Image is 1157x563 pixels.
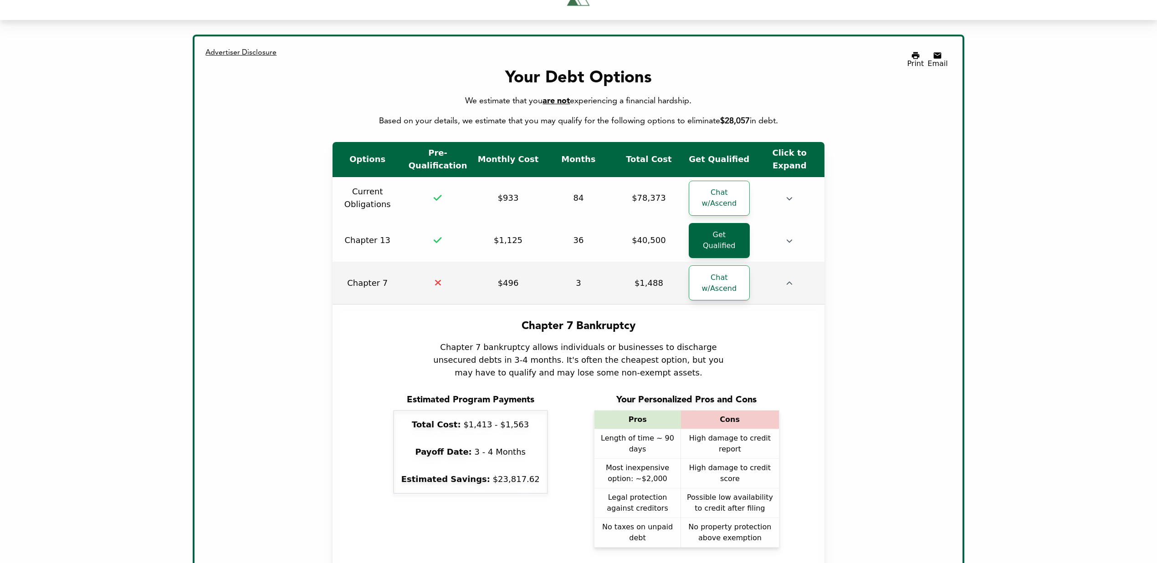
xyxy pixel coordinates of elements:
span: $23,817.62 [493,474,540,484]
td: $78,373 [614,177,684,219]
td: 3 [543,262,614,304]
td: Current Obligations [333,177,403,219]
span: 3 - 4 Months [475,447,526,456]
td: No taxes on unpaid debt [594,518,681,548]
th: Pre-Qualification [403,142,473,177]
td: No property protection above exemption [681,518,779,548]
td: High damage to credit report [681,429,779,459]
th: Total Cost [614,142,684,177]
td: Possible low availability to credit after filing [681,488,779,518]
td: $1,125 [473,219,543,262]
th: Monthly Cost [473,142,543,177]
b: Payoff Date: [415,447,471,456]
div: Print [907,60,924,67]
span: Advertiser Disclosure [205,49,276,56]
td: Chapter 13 [333,219,403,262]
td: $496 [473,262,543,304]
th: Months [543,142,614,177]
td: Legal protection against creditors [594,488,681,518]
th: Click to Expand [754,142,824,177]
b: Total Cost: [412,420,461,429]
td: $933 [473,177,543,219]
a: Chat w/Ascend [689,181,750,216]
th: Pros [594,411,681,429]
div: Based on your details, we estimate that you may qualify for the following options to eliminate in... [209,95,947,127]
div: Your Personalized Pros and Cons [594,394,779,406]
div: We estimate that you experiencing a financial hardship. [209,95,947,107]
th: Get Qualified [684,142,754,177]
span: are not [543,97,570,105]
td: 36 [543,219,614,262]
div: Estimated Program Payments [407,394,534,406]
b: Estimated Savings: [401,474,490,484]
div: Your Debt Options [209,69,947,87]
th: Options [333,142,403,177]
td: $1,488 [614,262,684,304]
button: Email [927,51,947,67]
td: $40,500 [614,219,684,262]
td: 84 [543,177,614,219]
td: Length of time ~ 90 days [594,429,681,459]
td: High damage to credit score [681,459,779,488]
th: Cons [681,411,779,429]
div: Chapter 7 bankruptcy allows individuals or businesses to discharge unsecured debts in 3-4 months.... [424,341,733,379]
td: Chapter 7 [333,262,403,304]
span: $1,413 - $1,563 [463,420,529,429]
a: Chat w/Ascend [689,265,750,300]
span: $28,057 [720,117,750,125]
button: Print [907,51,924,67]
div: Chapter 7 Bankruptcy [522,319,635,334]
a: Get Qualified [689,223,750,258]
td: Most inexpensive option: ~$2,000 [594,459,681,488]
